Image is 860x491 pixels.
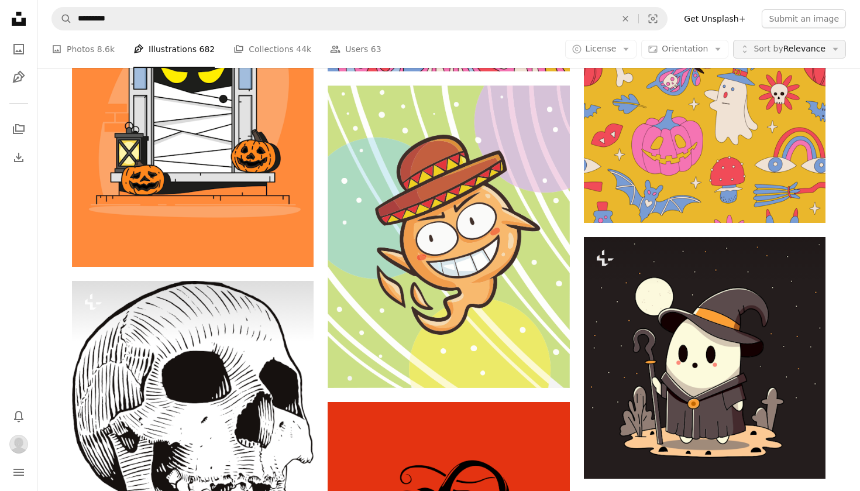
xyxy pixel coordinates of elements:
[7,37,30,61] a: Photos
[586,44,617,53] span: License
[72,91,314,101] a: A door with a black cat and two jack - o - lanterns
[762,9,846,28] button: Submit an image
[754,44,783,53] span: Sort by
[754,43,825,55] span: Relevance
[584,352,825,363] a: A panda bear dressed in a witch costume
[97,43,115,56] span: 8.6k
[7,461,30,484] button: Menu
[52,8,72,30] button: Search Unsplash
[371,43,381,56] span: 63
[72,428,314,438] a: Simple, woodcut like illustration of human skull
[233,30,311,68] a: Collections 44k
[328,231,569,242] a: Cartoon character with a sombrero and a grin
[677,9,752,28] a: Get Unsplash+
[328,85,569,388] img: Cartoon character with a sombrero and a grin
[662,44,708,53] span: Orientation
[639,8,667,30] button: Visual search
[51,7,668,30] form: Find visuals sitewide
[51,30,115,68] a: Photos 8.6k
[613,8,638,30] button: Clear
[641,40,728,59] button: Orientation
[7,432,30,456] button: Profile
[7,404,30,428] button: Notifications
[7,66,30,89] a: Illustrations
[296,43,311,56] span: 44k
[330,30,381,68] a: Users 63
[9,435,28,454] img: Avatar of user Nathalie plu
[733,40,846,59] button: Sort byRelevance
[7,7,30,33] a: Home — Unsplash
[565,40,637,59] button: License
[584,237,825,479] img: A panda bear dressed in a witch costume
[584,97,825,107] a: Retro 70s 60s Hippie Halloween seamless pattern with Ghost Mushroom Daisy Butterfly Flower Rainbo...
[7,118,30,141] a: Collections
[7,146,30,169] a: Download History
